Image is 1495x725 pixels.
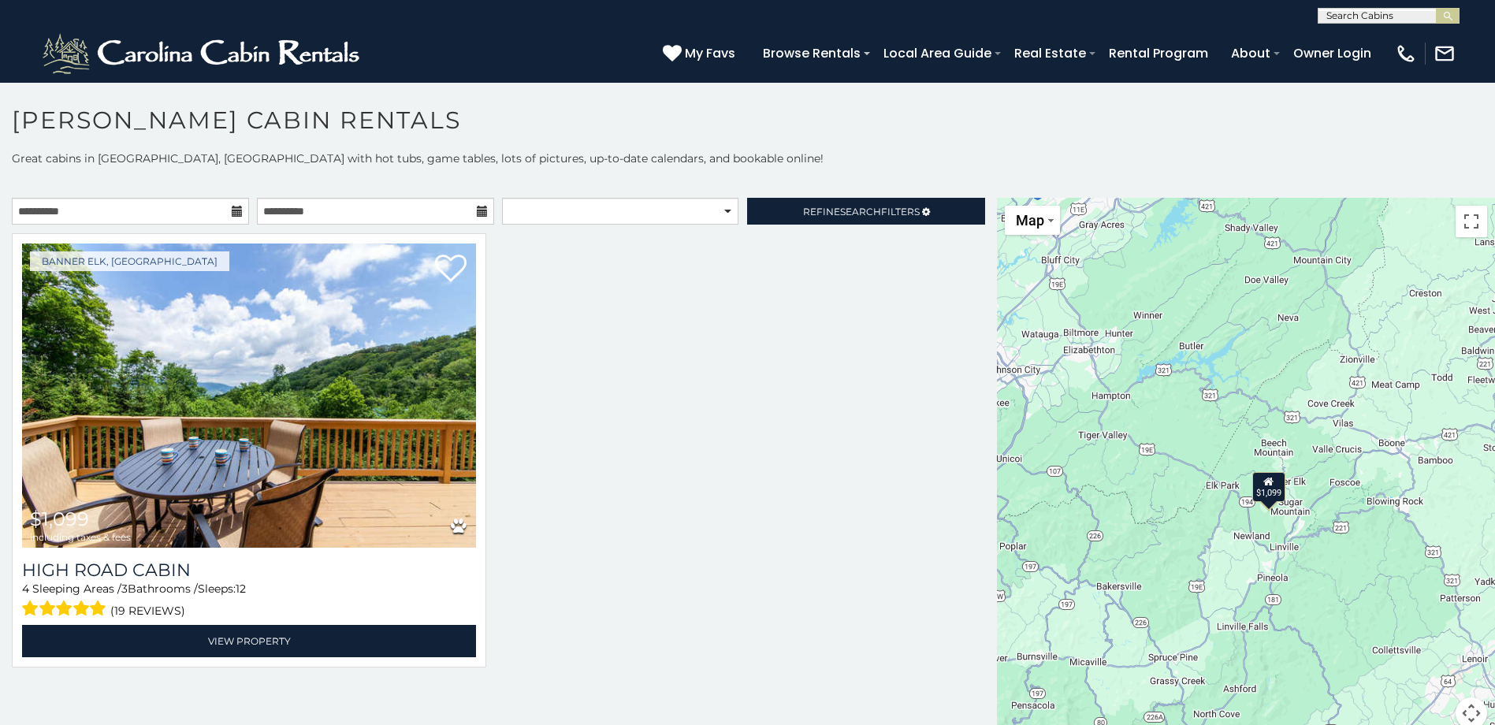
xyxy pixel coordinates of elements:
a: High Road Cabin [22,560,476,581]
span: (19 reviews) [110,600,185,621]
a: Banner Elk, [GEOGRAPHIC_DATA] [30,251,229,271]
a: Add to favorites [435,253,467,286]
img: phone-regular-white.png [1395,43,1417,65]
div: Sleeping Areas / Bathrooms / Sleeps: [22,581,476,621]
span: 3 [121,582,128,596]
span: Map [1016,212,1044,229]
a: Rental Program [1101,39,1216,67]
a: Owner Login [1285,39,1379,67]
a: View Property [22,625,476,657]
span: 4 [22,582,29,596]
span: including taxes & fees [30,532,131,542]
a: Real Estate [1006,39,1094,67]
img: mail-regular-white.png [1434,43,1456,65]
span: 12 [236,582,246,596]
a: Local Area Guide [876,39,999,67]
span: $1,099 [30,507,89,530]
div: $1,099 [1252,472,1285,502]
button: Toggle fullscreen view [1456,206,1487,237]
a: High Road Cabin $1,099 including taxes & fees [22,244,476,548]
a: RefineSearchFilters [747,198,984,225]
img: White-1-2.png [39,30,366,77]
img: High Road Cabin [22,244,476,548]
span: Search [840,206,881,217]
span: My Favs [685,43,735,63]
a: About [1223,39,1278,67]
a: Browse Rentals [755,39,868,67]
a: My Favs [663,43,739,64]
span: Refine Filters [803,206,920,217]
button: Change map style [1005,206,1060,235]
